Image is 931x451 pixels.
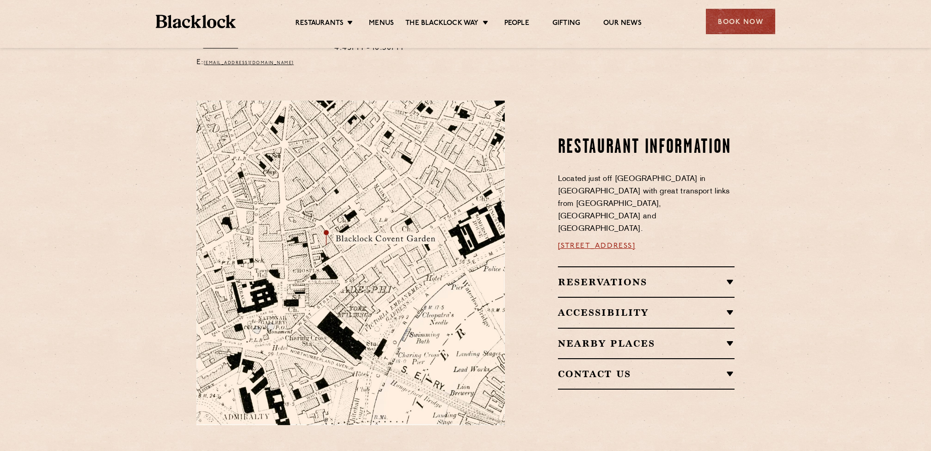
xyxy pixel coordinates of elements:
h2: Nearby Places [558,338,735,349]
a: Our News [603,19,642,29]
img: BL_Textured_Logo-footer-cropped.svg [156,15,236,28]
a: 02030341394 [203,43,239,49]
img: svg%3E [405,339,535,425]
div: Book Now [706,9,775,34]
a: Gifting [552,19,580,29]
a: The Blacklock Way [405,19,478,29]
p: 4:45pm - 10:30pm [334,42,404,54]
a: [STREET_ADDRESS] [558,242,636,250]
span: Located just off [GEOGRAPHIC_DATA] in [GEOGRAPHIC_DATA] with great transport links from [GEOGRAPH... [558,175,730,233]
h2: Restaurant information [558,136,735,159]
h2: Accessibility [558,307,735,318]
a: [EMAIL_ADDRESS][DOMAIN_NAME] [204,61,294,65]
h2: Reservations [558,277,735,288]
a: Menus [369,19,394,29]
h2: Contact Us [558,368,735,379]
a: People [504,19,529,29]
p: E: [196,57,321,69]
a: Restaurants [295,19,343,29]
